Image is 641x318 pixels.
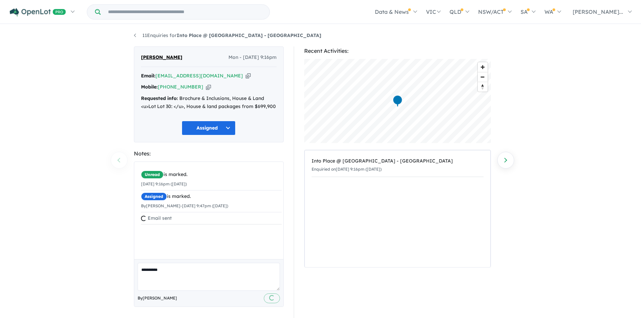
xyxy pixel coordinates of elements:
span: [PERSON_NAME]... [573,8,623,15]
div: Notes: [134,149,284,158]
small: Enquiried on [DATE] 9:16pm ([DATE]) [312,167,382,172]
canvas: Map [304,59,491,143]
button: Reset bearing to north [478,82,488,92]
div: is marked. [141,171,282,179]
strong: Into Place @ [GEOGRAPHIC_DATA] - [GEOGRAPHIC_DATA] [177,32,321,38]
div: is marked. [141,192,282,201]
nav: breadcrumb [134,32,507,40]
img: Openlot PRO Logo White [10,8,66,16]
span: [PERSON_NAME] [141,54,182,62]
span: Email sent [148,215,172,221]
a: [EMAIL_ADDRESS][DOMAIN_NAME] [155,73,243,79]
button: Copy [246,72,251,79]
a: 11Enquiries forInto Place @ [GEOGRAPHIC_DATA] - [GEOGRAPHIC_DATA] [134,32,321,38]
input: Try estate name, suburb, builder or developer [102,5,268,19]
strong: Requested info: [141,95,178,101]
button: Copy [206,83,211,91]
div: Into Place @ [GEOGRAPHIC_DATA] - [GEOGRAPHIC_DATA] [312,157,484,165]
span: By [PERSON_NAME] [138,295,177,302]
strong: Email: [141,73,155,79]
div: Recent Activities: [304,46,491,56]
small: By [PERSON_NAME] - [DATE] 9:47pm ([DATE]) [141,203,228,208]
span: Mon - [DATE] 9:16pm [228,54,277,62]
span: Assigned [141,192,167,201]
div: Map marker [392,95,402,107]
a: [PHONE_NUMBER] [158,84,203,90]
button: Zoom in [478,62,488,72]
button: Zoom out [478,72,488,82]
a: Into Place @ [GEOGRAPHIC_DATA] - [GEOGRAPHIC_DATA]Enquiried on[DATE] 9:16pm ([DATE]) [312,154,484,177]
span: Unread [141,171,164,179]
small: [DATE] 9:16pm ([DATE]) [141,181,187,186]
strong: Mobile: [141,84,158,90]
div: Brochure & Inclusions, House & Land <u>Lot Lot 30: </u>, House & land packages from $699,900 [141,95,277,111]
button: Assigned [182,121,236,135]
